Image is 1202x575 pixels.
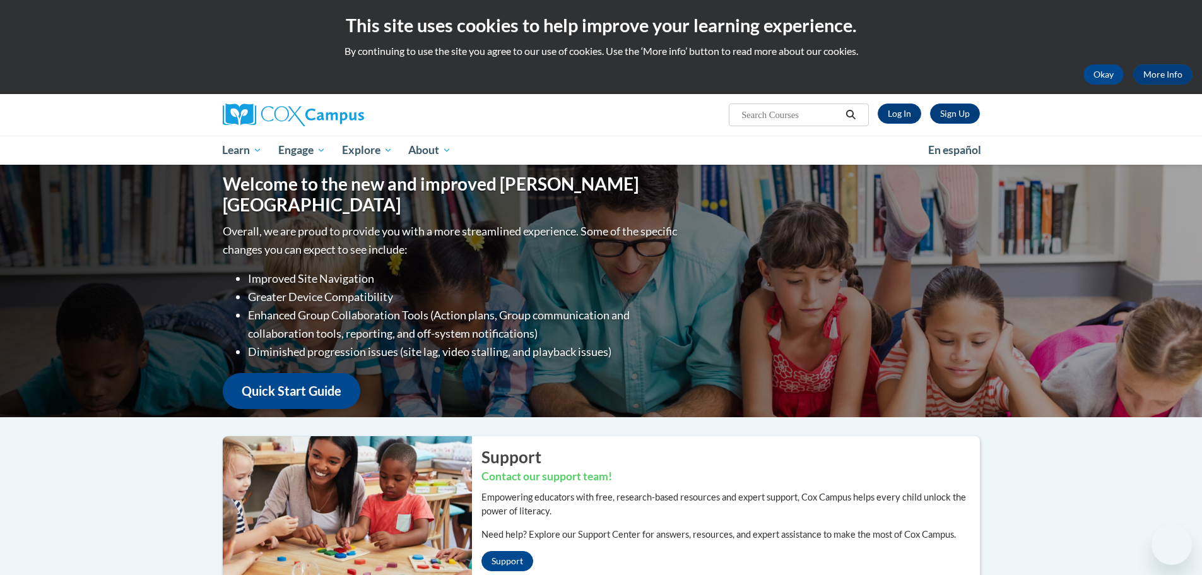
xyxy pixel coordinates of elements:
[920,137,989,163] a: En español
[215,136,271,165] a: Learn
[841,107,860,122] button: Search
[223,373,360,409] a: Quick Start Guide
[481,528,980,542] p: Need help? Explore our Support Center for answers, resources, and expert assistance to make the m...
[1133,64,1193,85] a: More Info
[400,136,459,165] a: About
[248,306,680,343] li: Enhanced Group Collaboration Tools (Action plans, Group communication and collaboration tools, re...
[270,136,334,165] a: Engage
[1152,525,1192,565] iframe: Button to launch messaging window
[248,343,680,361] li: Diminished progression issues (site lag, video stalling, and playback issues)
[223,222,680,259] p: Overall, we are proud to provide you with a more streamlined experience. Some of the specific cha...
[9,44,1193,58] p: By continuing to use the site you agree to our use of cookies. Use the ‘More info’ button to read...
[878,104,921,124] a: Log In
[278,143,326,158] span: Engage
[342,143,392,158] span: Explore
[408,143,451,158] span: About
[481,469,980,485] h3: Contact our support team!
[223,104,364,126] img: Cox Campus
[204,136,999,165] div: Main menu
[223,174,680,216] h1: Welcome to the new and improved [PERSON_NAME][GEOGRAPHIC_DATA]
[9,13,1193,38] h2: This site uses cookies to help improve your learning experience.
[334,136,401,165] a: Explore
[222,143,262,158] span: Learn
[930,104,980,124] a: Register
[1083,64,1124,85] button: Okay
[481,490,980,518] p: Empowering educators with free, research-based resources and expert support, Cox Campus helps eve...
[481,551,533,571] a: Support
[928,143,981,157] span: En español
[223,104,463,126] a: Cox Campus
[740,107,841,122] input: Search Courses
[248,288,680,306] li: Greater Device Compatibility
[481,446,980,468] h2: Support
[248,270,680,288] li: Improved Site Navigation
